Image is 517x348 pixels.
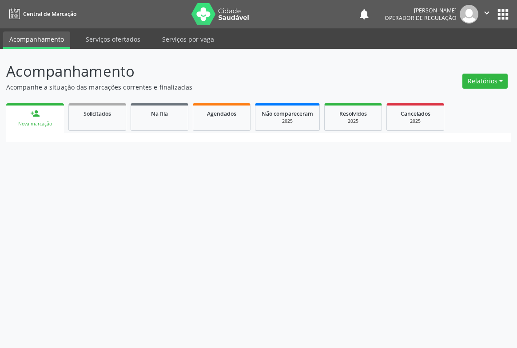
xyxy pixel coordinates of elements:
div: person_add [30,109,40,118]
span: Não compareceram [262,110,313,117]
span: Central de Marcação [23,10,76,18]
div: [PERSON_NAME] [385,7,457,14]
i:  [482,8,492,18]
button: apps [495,7,511,22]
span: Solicitados [84,110,111,117]
div: Nova marcação [12,121,58,127]
p: Acompanhe a situação das marcações correntes e finalizadas [6,82,359,92]
a: Serviços ofertados [80,31,147,47]
p: Acompanhamento [6,60,359,82]
a: Acompanhamento [3,31,70,49]
div: 2025 [262,118,313,125]
span: Cancelados [401,110,430,117]
span: Agendados [207,110,236,117]
div: 2025 [393,118,437,125]
span: Operador de regulação [385,14,457,22]
button:  [478,5,495,23]
button: notifications [358,8,370,20]
button: Relatórios [462,74,508,89]
a: Central de Marcação [6,7,76,21]
img: img [460,5,478,23]
a: Serviços por vaga [156,31,220,47]
div: 2025 [331,118,375,125]
span: Na fila [151,110,168,117]
span: Resolvidos [339,110,367,117]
